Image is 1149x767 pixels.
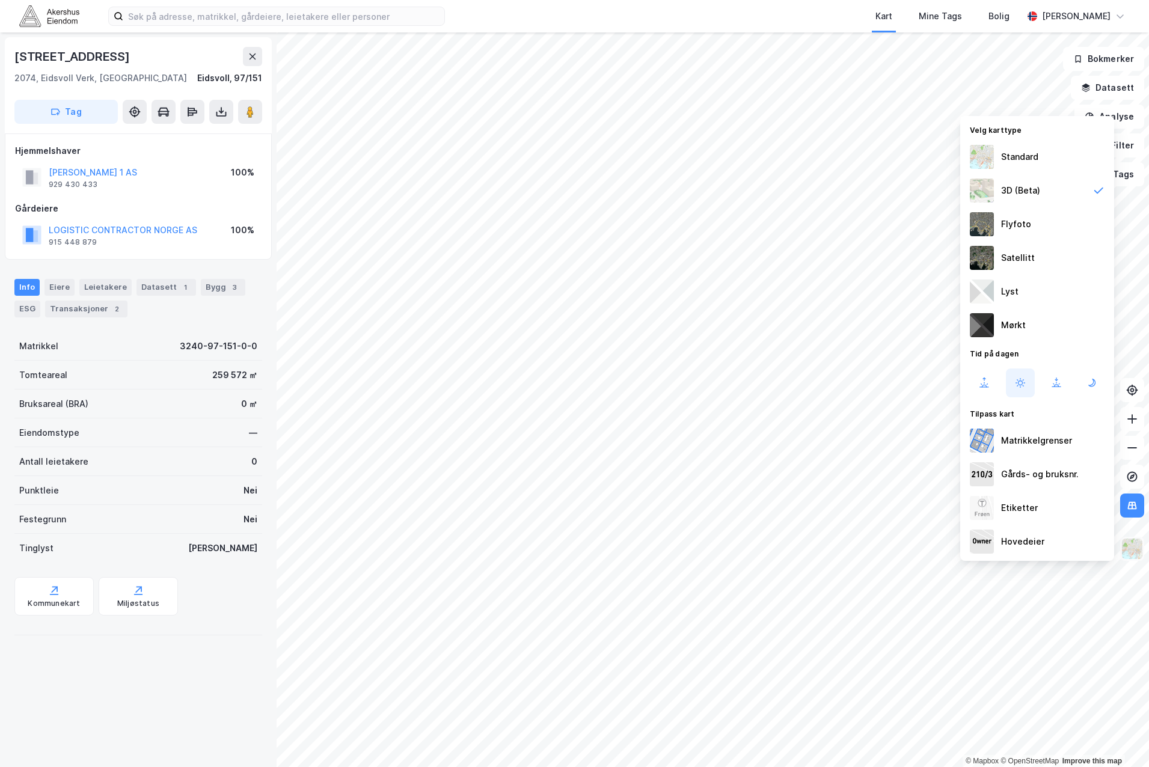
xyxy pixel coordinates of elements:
img: cadastreKeys.547ab17ec502f5a4ef2b.jpeg [970,462,994,486]
div: Antall leietakere [19,454,88,469]
div: Hjemmelshaver [15,144,262,158]
div: Matrikkelgrenser [1001,433,1072,448]
div: 100% [231,223,254,237]
div: Matrikkel [19,339,58,353]
button: Tags [1088,162,1144,186]
img: luj3wr1y2y3+OchiMxRmMxRlscgabnMEmZ7DJGWxyBpucwSZnsMkZbHIGm5zBJmewyRlscgabnMEmZ7DJGWxyBpucwSZnsMkZ... [970,280,994,304]
div: Tilpass kart [960,402,1114,424]
div: 259 572 ㎡ [212,368,257,382]
div: Leietakere [79,279,132,296]
div: 3 [228,281,241,293]
div: Lyst [1001,284,1019,299]
div: 100% [231,165,254,180]
div: Mørkt [1001,318,1026,332]
div: Kontrollprogram for chat [1089,709,1149,767]
div: Etiketter [1001,501,1038,515]
a: Mapbox [966,757,999,765]
div: Gårds- og bruksnr. [1001,467,1079,481]
img: 9k= [970,246,994,270]
div: Festegrunn [19,512,66,527]
div: Bygg [201,279,245,296]
img: Z [1121,537,1144,560]
div: 1 [179,281,191,293]
div: Hovedeier [1001,534,1044,549]
div: [PERSON_NAME] [1042,9,1111,23]
img: Z [970,179,994,203]
img: Z [970,496,994,520]
div: Kart [875,9,892,23]
div: Bruksareal (BRA) [19,397,88,411]
div: 2074, Eidsvoll Verk, [GEOGRAPHIC_DATA] [14,71,187,85]
div: 3D (Beta) [1001,183,1040,198]
div: Satellitt [1001,251,1035,265]
div: 929 430 433 [49,180,97,189]
div: Datasett [136,279,196,296]
div: Eiendomstype [19,426,79,440]
img: cadastreBorders.cfe08de4b5ddd52a10de.jpeg [970,429,994,453]
img: Z [970,145,994,169]
div: Transaksjoner [45,301,127,317]
div: Eiere [44,279,75,296]
img: akershus-eiendom-logo.9091f326c980b4bce74ccdd9f866810c.svg [19,5,79,26]
div: Mine Tags [919,9,962,23]
div: 915 448 879 [49,237,97,247]
div: Velg karttype [960,118,1114,140]
div: Tinglyst [19,541,54,555]
button: Datasett [1071,76,1144,100]
button: Filter [1086,133,1144,157]
div: Info [14,279,40,296]
div: Nei [244,512,257,527]
div: 0 ㎡ [241,397,257,411]
div: Eidsvoll, 97/151 [197,71,262,85]
div: Kommunekart [28,599,80,608]
iframe: Chat Widget [1089,709,1149,767]
div: 0 [251,454,257,469]
div: 3240-97-151-0-0 [180,339,257,353]
a: OpenStreetMap [1000,757,1059,765]
div: — [249,426,257,440]
img: majorOwner.b5e170eddb5c04bfeeff.jpeg [970,530,994,554]
div: [PERSON_NAME] [188,541,257,555]
div: Standard [1001,150,1038,164]
div: Tid på dagen [960,342,1114,364]
div: Miljøstatus [117,599,159,608]
div: Flyfoto [1001,217,1031,231]
div: Nei [244,483,257,498]
button: Bokmerker [1063,47,1144,71]
div: Punktleie [19,483,59,498]
div: 2 [111,303,123,315]
div: Bolig [988,9,1010,23]
img: nCdM7BzjoCAAAAAElFTkSuQmCC [970,313,994,337]
div: Gårdeiere [15,201,262,216]
img: Z [970,212,994,236]
div: [STREET_ADDRESS] [14,47,132,66]
a: Improve this map [1062,757,1122,765]
input: Søk på adresse, matrikkel, gårdeiere, leietakere eller personer [123,7,444,25]
button: Tag [14,100,118,124]
div: Tomteareal [19,368,67,382]
div: ESG [14,301,40,317]
button: Analyse [1074,105,1144,129]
